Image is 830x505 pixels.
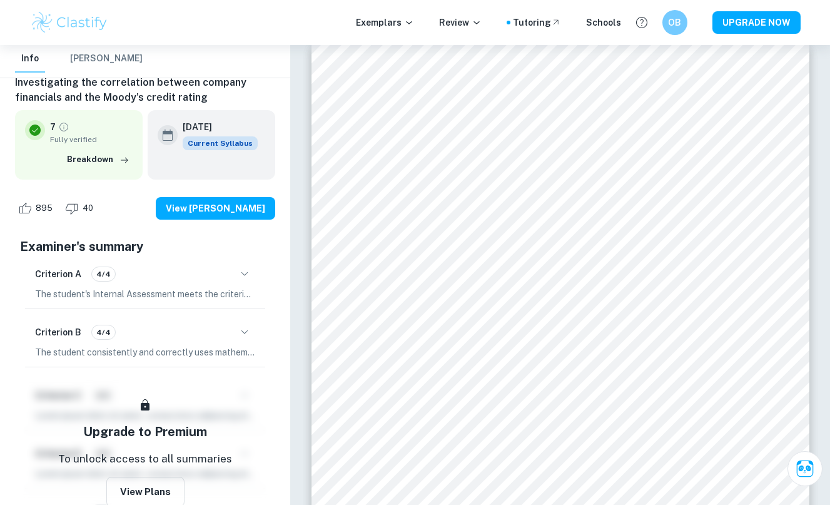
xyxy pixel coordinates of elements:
button: OB [662,10,687,35]
div: Like [15,198,59,218]
a: Schools [586,16,621,29]
span: Fully verified [50,134,133,145]
h5: Examiner's summary [20,237,270,256]
h6: [DATE] [183,120,248,134]
p: 7 [50,120,56,134]
button: Help and Feedback [631,12,652,33]
p: Review [439,16,482,29]
h6: Criterion A [35,267,81,281]
p: The student consistently and correctly uses mathematical notation, symbols, and terminology. Comp... [35,345,255,359]
a: Tutoring [513,16,561,29]
span: 4/4 [92,327,115,338]
button: [PERSON_NAME] [70,45,143,73]
button: Breakdown [64,150,133,169]
button: Info [15,45,45,73]
h6: Investigating the correlation between company financials and the Moody’s credit rating [15,75,275,105]
span: 40 [76,202,100,215]
p: Exemplars [356,16,414,29]
h6: OB [667,16,682,29]
h6: Criterion B [35,325,81,339]
p: To unlock access to all summaries [58,451,232,467]
button: Ask Clai [787,451,822,486]
span: 4/4 [92,268,115,280]
span: Current Syllabus [183,136,258,150]
span: 895 [29,202,59,215]
div: Dislike [62,198,100,218]
p: The student's Internal Assessment meets the criteria for clear structure and ease of understandin... [35,287,255,301]
h5: Upgrade to Premium [83,422,207,441]
a: Grade fully verified [58,121,69,133]
button: View [PERSON_NAME] [156,197,275,220]
div: This exemplar is based on the current syllabus. Feel free to refer to it for inspiration/ideas wh... [183,136,258,150]
img: Clastify logo [30,10,109,35]
button: UPGRADE NOW [712,11,801,34]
